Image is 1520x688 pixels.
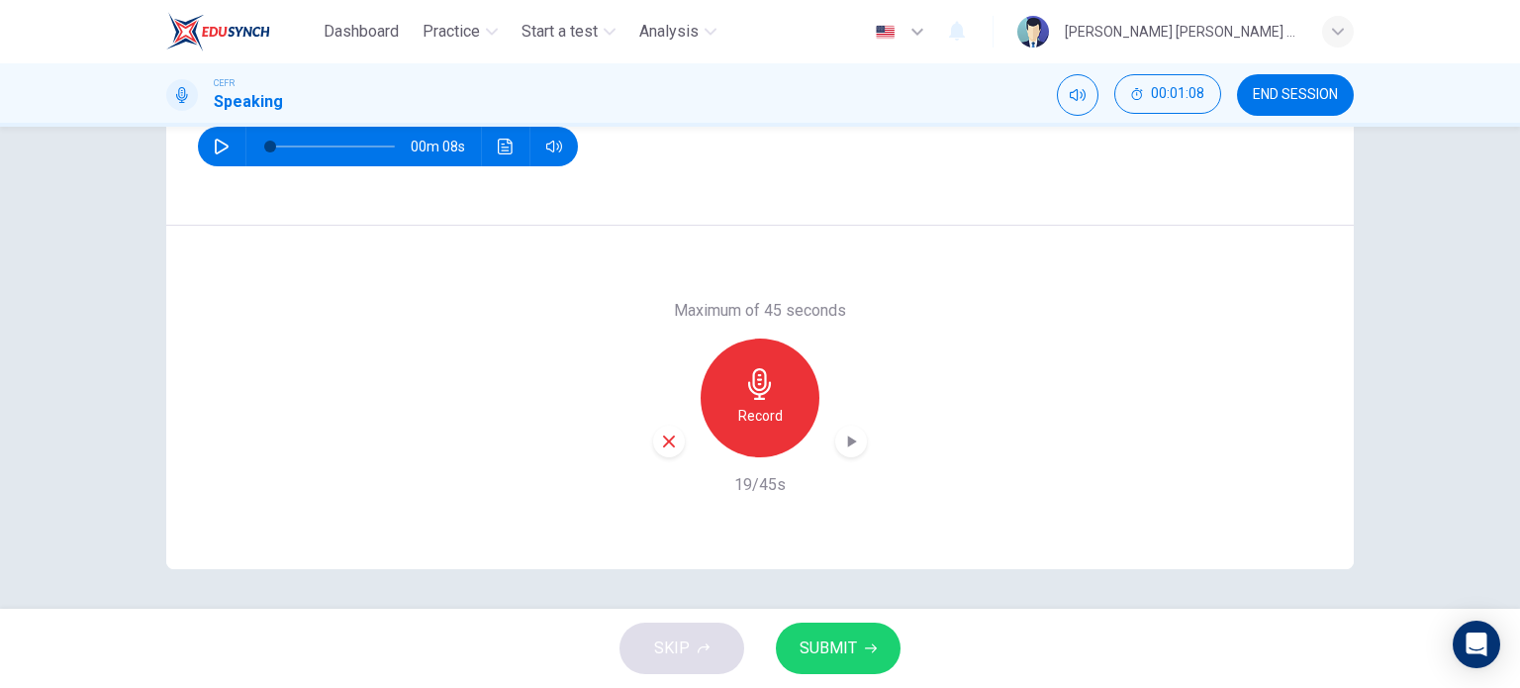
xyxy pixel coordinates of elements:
button: 00:01:08 [1114,74,1221,114]
div: Open Intercom Messenger [1453,621,1500,668]
h1: Speaking [214,90,283,114]
button: Practice [415,14,506,49]
button: Record [701,339,819,457]
div: Mute [1057,74,1098,116]
button: SUBMIT [776,623,901,674]
img: en [873,25,898,40]
button: Start a test [514,14,623,49]
button: Click to see the audio transcription [490,127,522,166]
div: [PERSON_NAME] [PERSON_NAME] MARLENIE ANAK [PERSON_NAME] [1065,20,1298,44]
span: 00m 08s [411,127,481,166]
span: CEFR [214,76,235,90]
button: Dashboard [316,14,407,49]
span: SUBMIT [800,635,857,662]
span: END SESSION [1253,87,1338,103]
span: 00:01:08 [1151,86,1204,102]
h6: 19/45s [734,473,786,497]
span: Start a test [522,20,598,44]
span: Practice [423,20,480,44]
a: EduSynch logo [166,12,316,51]
span: Analysis [639,20,699,44]
h6: Maximum of 45 seconds [674,299,846,323]
span: Dashboard [324,20,399,44]
img: Profile picture [1017,16,1049,48]
button: END SESSION [1237,74,1354,116]
button: Analysis [631,14,724,49]
div: Hide [1114,74,1221,116]
h6: Record [738,404,783,428]
img: EduSynch logo [166,12,270,51]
